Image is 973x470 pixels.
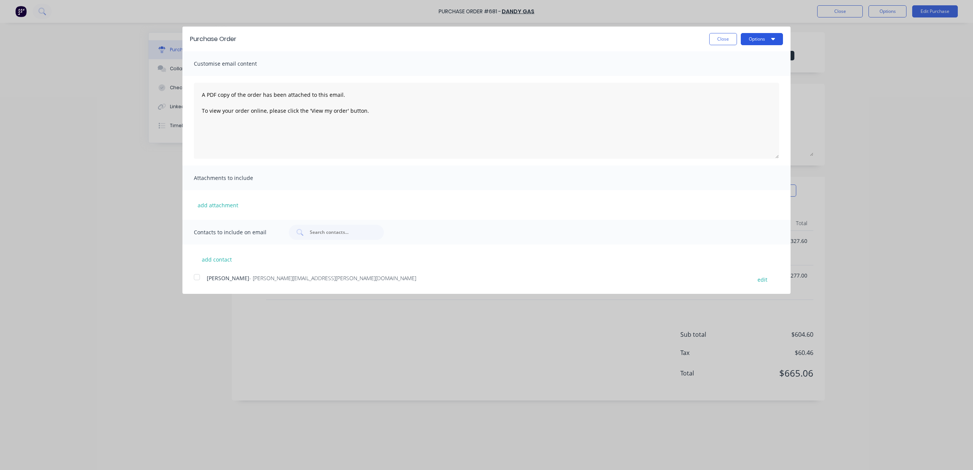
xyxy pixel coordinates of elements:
div: Purchase Order [190,35,236,44]
button: add contact [194,254,239,265]
button: Options [741,33,783,45]
span: [PERSON_NAME] [207,274,249,282]
span: Contacts to include on email [194,227,277,238]
button: add attachment [194,199,242,211]
button: Close [709,33,737,45]
span: - [PERSON_NAME][EMAIL_ADDRESS][PERSON_NAME][DOMAIN_NAME] [249,274,416,282]
button: edit [753,274,772,284]
span: Attachments to include [194,173,277,183]
textarea: A PDF copy of the order has been attached to this email. To view your order online, please click ... [194,83,779,159]
span: Customise email content [194,58,277,69]
input: Search contacts... [309,229,372,236]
